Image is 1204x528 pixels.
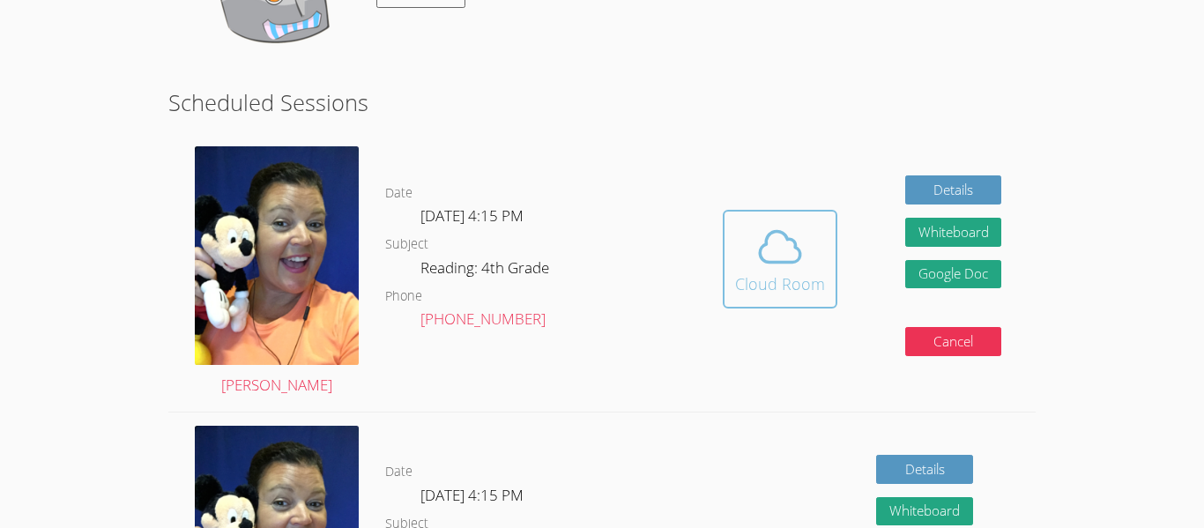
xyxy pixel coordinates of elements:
dt: Subject [385,234,428,256]
button: Cancel [905,327,1002,356]
a: Details [905,175,1002,205]
img: avatar.png [195,146,359,365]
dt: Date [385,461,412,483]
a: Details [876,455,973,484]
dt: Date [385,182,412,205]
span: [DATE] 4:15 PM [420,485,524,505]
a: [PHONE_NUMBER] [420,309,546,329]
button: Cloud Room [723,210,837,309]
button: Whiteboard [905,218,1002,247]
dd: Reading: 4th Grade [420,256,553,286]
button: Whiteboard [876,497,973,526]
h2: Scheduled Sessions [168,86,1036,119]
a: [PERSON_NAME] [195,146,359,398]
span: [DATE] 4:15 PM [420,205,524,226]
dt: Phone [385,286,422,308]
div: Cloud Room [735,271,825,296]
a: Google Doc [905,260,1002,289]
